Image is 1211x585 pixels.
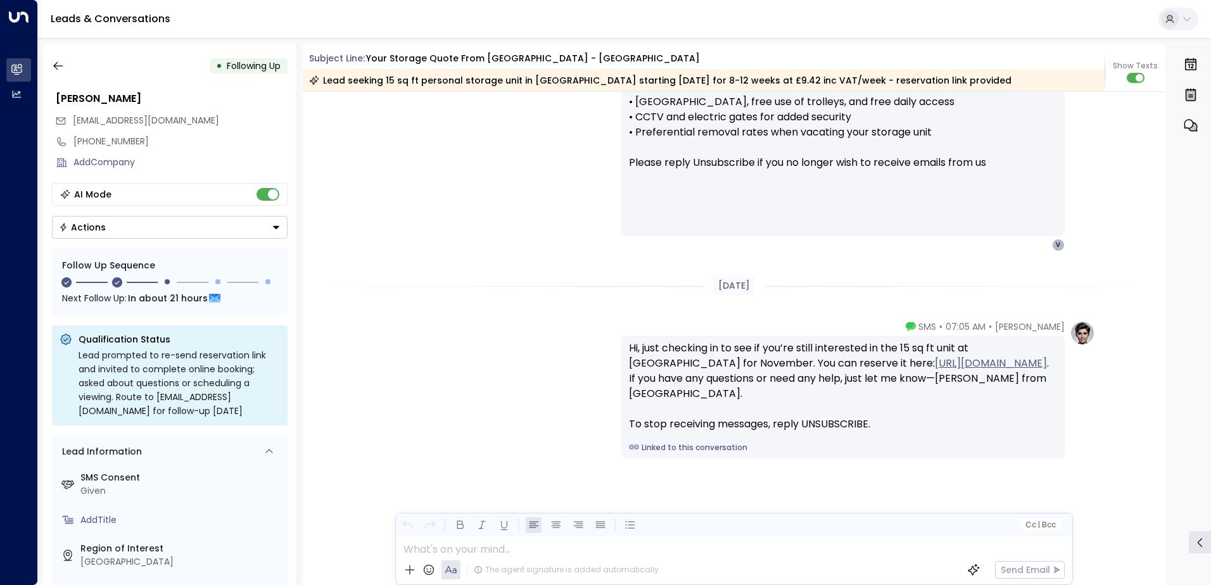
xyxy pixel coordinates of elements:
div: The agent signature is added automatically [474,564,659,576]
button: Redo [422,517,438,533]
div: Hi, just checking in to see if you’re still interested in the 15 sq ft unit at [GEOGRAPHIC_DATA] ... [629,341,1057,432]
span: • [939,320,942,333]
div: Button group with a nested menu [52,216,288,239]
div: Given [80,484,282,498]
p: Qualification Status [79,333,280,346]
div: [PERSON_NAME] [56,91,288,106]
span: Show Texts [1113,60,1158,72]
span: Subject Line: [309,52,365,65]
div: AddCompany [73,156,288,169]
img: profile-logo.png [1070,320,1095,346]
div: V [1052,239,1065,251]
div: AI Mode [74,188,111,201]
label: Region of Interest [80,542,282,555]
span: • [989,320,992,333]
div: AddTitle [80,513,282,527]
span: [PERSON_NAME] [995,320,1065,333]
span: In about 21 hours [128,291,208,305]
div: [PHONE_NUMBER] [73,135,288,148]
label: SMS Consent [80,471,282,484]
span: | [1037,520,1040,529]
button: Actions [52,216,288,239]
a: [URL][DOMAIN_NAME] [935,356,1047,371]
span: [EMAIL_ADDRESS][DOMAIN_NAME] [73,114,219,127]
span: vadivelmuthu25@gmail.com [73,114,219,127]
span: Following Up [227,60,281,72]
div: Follow Up Sequence [62,259,277,272]
span: 07:05 AM [946,320,986,333]
div: • [216,54,222,77]
div: Next Follow Up: [62,291,277,305]
a: Leads & Conversations [51,11,170,26]
div: Lead Information [58,445,142,458]
div: Your storage quote from [GEOGRAPHIC_DATA] - [GEOGRAPHIC_DATA] [366,52,700,65]
a: Linked to this conversation [629,442,1057,453]
button: Undo [400,517,415,533]
div: Actions [59,222,106,233]
div: [DATE] [713,277,755,295]
div: Lead prompted to re-send reservation link and invited to complete online booking; asked about que... [79,348,280,418]
div: Lead seeking 15 sq ft personal storage unit in [GEOGRAPHIC_DATA] starting [DATE] for 8-12 weeks a... [309,74,1011,87]
div: [GEOGRAPHIC_DATA] [80,555,282,569]
span: Cc Bcc [1025,520,1055,529]
span: SMS [918,320,936,333]
button: Cc|Bcc [1020,519,1060,531]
